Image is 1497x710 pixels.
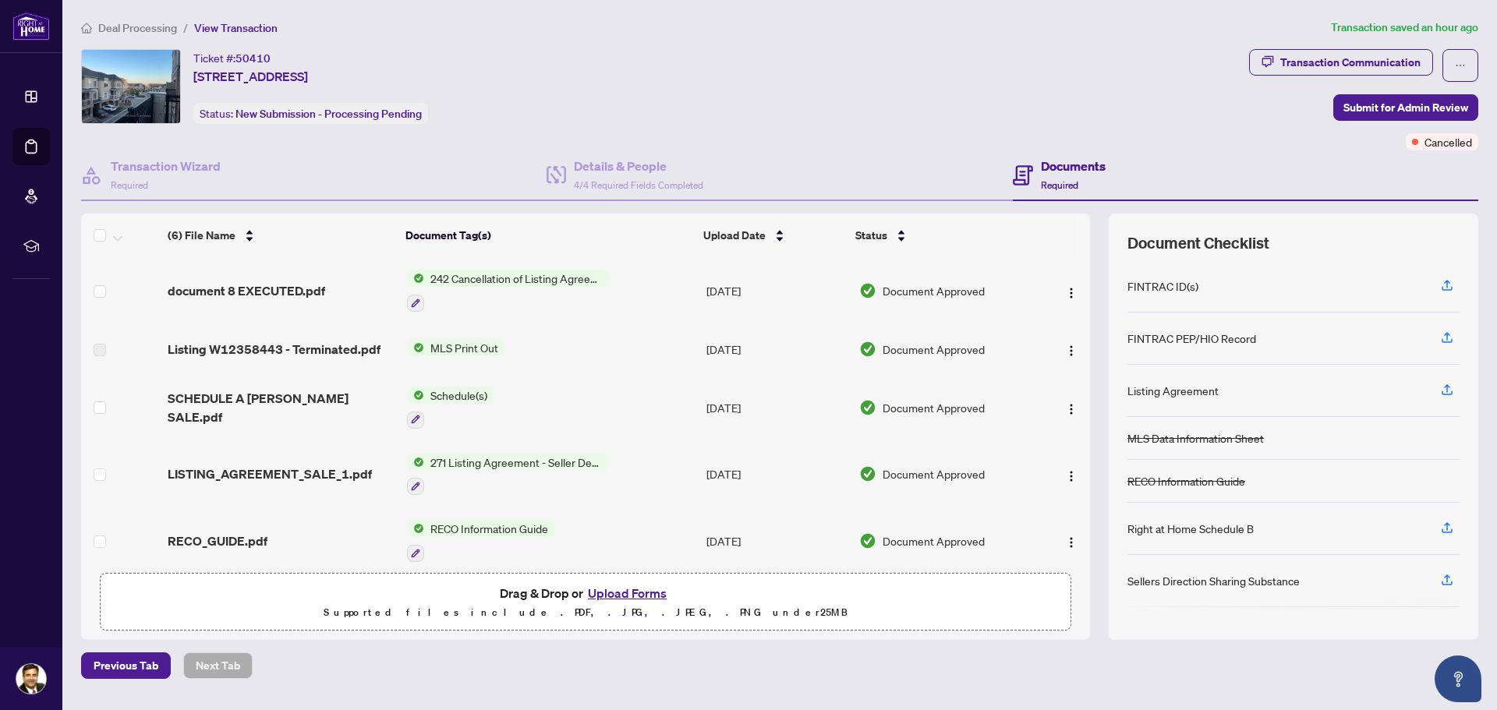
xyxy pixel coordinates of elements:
img: Document Status [859,341,876,358]
img: Logo [1065,536,1078,549]
button: Logo [1059,278,1084,303]
span: document 8 EXECUTED.pdf [168,281,325,300]
button: Status IconSchedule(s) [407,387,494,429]
span: Schedule(s) [424,387,494,404]
img: Document Status [859,399,876,416]
div: FINTRAC PEP/HIO Record [1127,330,1256,347]
span: Document Approved [883,532,985,549]
div: Ticket #: [193,49,271,67]
span: Document Checklist [1127,232,1269,254]
span: 242 Cancellation of Listing Agreement - Authority to Offer for Sale [424,270,609,287]
span: Required [111,179,148,191]
button: Status Icon271 Listing Agreement - Seller Designated Representation Agreement Authority to Offer ... [407,454,609,496]
img: Logo [1065,344,1078,357]
span: RECO_GUIDE.pdf [168,532,267,550]
img: Status Icon [407,520,424,537]
span: Cancelled [1424,133,1472,150]
span: 4/4 Required Fields Completed [574,179,703,191]
span: Upload Date [703,227,766,244]
button: Status Icon242 Cancellation of Listing Agreement - Authority to Offer for Sale [407,270,609,312]
article: Transaction saved an hour ago [1331,19,1478,37]
button: Previous Tab [81,652,171,679]
span: LISTING_AGREEMENT_SALE_1.pdf [168,465,372,483]
span: RECO Information Guide [424,520,554,537]
th: Upload Date [697,214,849,257]
button: Logo [1059,461,1084,486]
span: New Submission - Processing Pending [235,107,422,121]
div: Sellers Direction Sharing Substance [1127,572,1300,589]
div: Listing Agreement [1127,382,1219,399]
p: Supported files include .PDF, .JPG, .JPEG, .PNG under 25 MB [110,603,1061,622]
span: (6) File Name [168,227,235,244]
span: 271 Listing Agreement - Seller Designated Representation Agreement Authority to Offer for Sale [424,454,609,471]
span: home [81,23,92,34]
button: Open asap [1435,655,1481,702]
th: Status [849,214,1033,257]
img: Status Icon [407,454,424,471]
span: Deal Processing [98,21,177,35]
img: Logo [1065,470,1078,482]
span: Required [1041,179,1078,191]
td: [DATE] [700,441,852,508]
div: Right at Home Schedule B [1127,520,1254,537]
button: Logo [1059,395,1084,420]
th: Document Tag(s) [399,214,697,257]
img: Document Status [859,532,876,549]
span: Status [855,227,887,244]
img: Document Status [859,465,876,482]
div: Status: [193,103,428,124]
span: 50410 [235,51,271,65]
span: Previous Tab [94,653,158,678]
img: Status Icon [407,387,424,404]
span: SCHEDULE A [PERSON_NAME] SALE.pdf [168,389,395,426]
h4: Transaction Wizard [111,157,221,175]
span: Drag & Drop or [500,583,671,603]
button: Status IconRECO Information Guide [407,520,554,562]
button: Next Tab [183,652,253,679]
button: Status IconMLS Print Out [407,339,504,356]
div: FINTRAC ID(s) [1127,277,1198,295]
img: Status Icon [407,339,424,356]
span: Submit for Admin Review [1343,95,1468,120]
button: Logo [1059,528,1084,553]
span: Document Approved [883,399,985,416]
span: View Transaction [194,21,278,35]
div: Transaction Communication [1280,50,1421,75]
button: Submit for Admin Review [1333,94,1478,121]
div: RECO Information Guide [1127,472,1245,489]
img: Document Status [859,282,876,299]
h4: Documents [1041,157,1106,175]
span: ellipsis [1455,60,1466,71]
button: Logo [1059,337,1084,362]
td: [DATE] [700,324,852,374]
td: [DATE] [700,507,852,574]
button: Upload Forms [583,583,671,603]
span: Drag & Drop orUpload FormsSupported files include .PDF, .JPG, .JPEG, .PNG under25MB [101,574,1071,631]
img: Logo [1065,287,1078,299]
h4: Details & People [574,157,703,175]
span: Document Approved [883,465,985,482]
span: Document Approved [883,341,985,358]
td: [DATE] [700,257,852,324]
button: Transaction Communication [1249,49,1433,76]
img: IMG-W12358443_1.jpg [82,50,180,123]
span: Document Approved [883,282,985,299]
img: Profile Icon [16,664,46,694]
div: MLS Data Information Sheet [1127,429,1264,447]
img: logo [12,12,50,41]
img: Logo [1065,403,1078,415]
td: [DATE] [700,374,852,441]
th: (6) File Name [161,214,400,257]
li: / [183,19,188,37]
img: Status Icon [407,270,424,287]
span: MLS Print Out [424,339,504,356]
span: Listing W12358443 - Terminated.pdf [168,340,380,359]
span: [STREET_ADDRESS] [193,67,308,86]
